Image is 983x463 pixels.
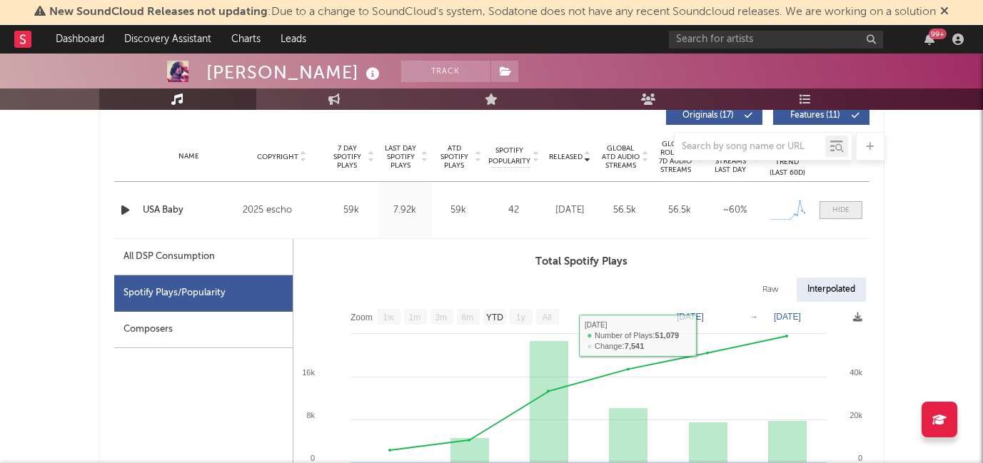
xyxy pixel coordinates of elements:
[485,312,503,322] text: YTD
[929,29,947,39] div: 99 +
[677,312,704,322] text: [DATE]
[310,454,314,462] text: 0
[382,203,428,218] div: 7.92k
[408,312,420,322] text: 1m
[924,34,934,45] button: 99+
[546,203,594,218] div: [DATE]
[669,31,883,49] input: Search for artists
[328,203,375,218] div: 59k
[435,312,447,322] text: 3m
[383,312,394,322] text: 1w
[750,312,758,322] text: →
[114,25,221,54] a: Discovery Assistant
[293,253,869,270] h3: Total Spotify Plays
[243,202,321,219] div: 2025 escho
[489,203,539,218] div: 42
[773,106,869,125] button: Features(11)
[675,141,825,153] input: Search by song name or URL
[601,203,649,218] div: 56.5k
[797,278,866,302] div: Interpolated
[49,6,936,18] span: : Due to a change to SoundCloud's system, Sodatone does not have any recent Soundcloud releases. ...
[114,275,293,312] div: Spotify Plays/Popularity
[711,203,759,218] div: ~ 60 %
[542,312,551,322] text: All
[774,312,801,322] text: [DATE]
[516,312,525,322] text: 1y
[435,203,482,218] div: 59k
[940,6,949,18] span: Dismiss
[675,111,741,120] span: Originals ( 17 )
[461,312,473,322] text: 6m
[49,6,268,18] span: New SoundCloud Releases not updating
[306,411,315,419] text: 8k
[114,312,293,348] div: Composers
[857,454,862,462] text: 0
[221,25,271,54] a: Charts
[114,239,293,275] div: All DSP Consumption
[206,61,383,84] div: [PERSON_NAME]
[782,111,848,120] span: Features ( 11 )
[143,203,236,218] a: USA Baby
[850,411,862,419] text: 20k
[302,368,315,377] text: 16k
[46,25,114,54] a: Dashboard
[123,248,215,265] div: All DSP Consumption
[656,203,704,218] div: 56.5k
[351,312,373,322] text: Zoom
[271,25,316,54] a: Leads
[752,278,790,302] div: Raw
[401,61,490,82] button: Track
[850,368,862,377] text: 40k
[666,106,762,125] button: Originals(17)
